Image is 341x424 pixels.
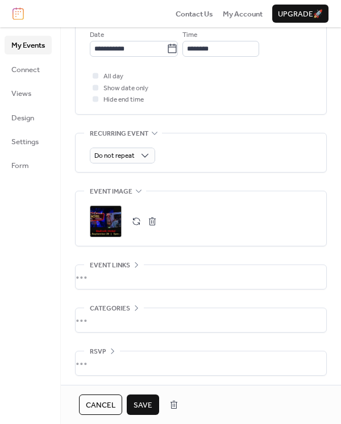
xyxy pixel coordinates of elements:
[11,40,45,51] span: My Events
[79,394,122,415] button: Cancel
[76,265,326,289] div: •••
[13,7,24,20] img: logo
[5,108,52,127] a: Design
[90,346,106,358] span: RSVP
[182,30,197,41] span: Time
[103,94,144,106] span: Hide end time
[76,351,326,375] div: •••
[134,400,152,411] span: Save
[5,84,52,102] a: Views
[5,36,52,54] a: My Events
[127,394,159,415] button: Save
[176,8,213,19] a: Contact Us
[11,136,39,148] span: Settings
[5,132,52,150] a: Settings
[278,9,323,20] span: Upgrade 🚀
[176,9,213,20] span: Contact Us
[103,83,148,94] span: Show date only
[86,400,115,411] span: Cancel
[5,156,52,174] a: Form
[11,160,29,171] span: Form
[223,8,263,19] a: My Account
[272,5,328,23] button: Upgrade🚀
[90,186,132,198] span: Event image
[90,16,119,27] div: End date
[76,308,326,332] div: •••
[11,64,40,75] span: Connect
[223,9,263,20] span: My Account
[5,60,52,78] a: Connect
[94,149,135,162] span: Do not repeat
[11,88,31,99] span: Views
[90,128,148,139] span: Recurring event
[90,260,130,271] span: Event links
[90,30,104,41] span: Date
[103,71,123,82] span: All day
[11,112,34,124] span: Design
[90,205,122,237] div: ;
[90,303,130,314] span: Categories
